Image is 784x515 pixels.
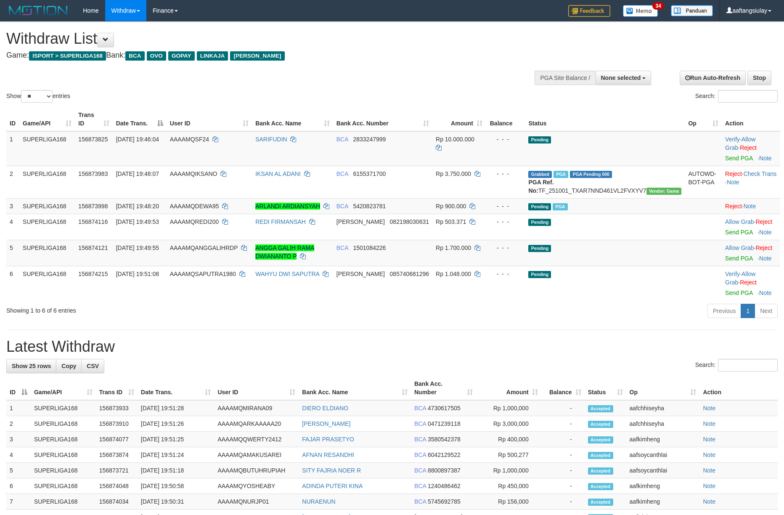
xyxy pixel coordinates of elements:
[585,376,626,400] th: Status: activate to sort column ascending
[138,376,215,400] th: Date Trans.: activate to sort column ascending
[299,376,411,400] th: Bank Acc. Name: activate to sort column ascending
[214,432,299,447] td: AAAAMQQWERTY2412
[19,214,75,240] td: SUPERLIGA168
[214,463,299,478] td: AAAAMQBUTUHRUPIAH
[744,203,756,210] a: Note
[6,166,19,198] td: 2
[626,463,700,478] td: aafsoycanthlai
[486,107,525,131] th: Balance
[626,400,700,416] td: aafchhiseyha
[96,416,138,432] td: 156873910
[19,107,75,131] th: Game/API: activate to sort column ascending
[436,244,471,251] span: Rp 1.700.000
[31,478,96,494] td: SUPERLIGA168
[336,218,385,225] span: [PERSON_NAME]
[722,266,780,300] td: · ·
[476,376,541,400] th: Amount: activate to sort column ascending
[428,498,461,505] span: Copy 5745692785 to clipboard
[476,416,541,432] td: Rp 3,000,000
[96,376,138,400] th: Trans ID: activate to sort column ascending
[414,451,426,458] span: BCA
[755,244,772,251] a: Reject
[302,451,354,458] a: AFNAN RESANDHI
[336,170,348,177] span: BCA
[255,218,306,225] a: REDI FIRMANSAH
[302,436,354,443] a: FAJAR PRASETYO
[541,400,585,416] td: -
[96,400,138,416] td: 156873933
[699,376,778,400] th: Action
[476,447,541,463] td: Rp 500,277
[476,432,541,447] td: Rp 400,000
[759,255,772,262] a: Note
[703,436,715,443] a: Note
[428,483,461,489] span: Copy 1240486462 to clipboard
[703,420,715,427] a: Note
[75,107,112,131] th: Trans ID: activate to sort column ascending
[671,5,713,16] img: panduan.png
[12,363,51,369] span: Show 25 rows
[747,71,771,85] a: Stop
[138,447,215,463] td: [DATE] 19:51:24
[414,467,426,474] span: BCA
[695,90,778,103] label: Search:
[588,405,613,412] span: Accepted
[336,203,348,210] span: BCA
[528,136,551,143] span: Pending
[489,135,522,143] div: - - -
[703,405,715,411] a: Note
[6,214,19,240] td: 4
[96,463,138,478] td: 156873721
[390,218,429,225] span: Copy 082198030631 to clipboard
[727,179,739,186] a: Note
[353,203,386,210] span: Copy 5420823781 to clipboard
[6,303,320,315] div: Showing 1 to 6 of 6 entries
[411,376,476,400] th: Bank Acc. Number: activate to sort column ascending
[6,338,778,355] h1: Latest Withdraw
[725,218,754,225] a: Allow Grab
[414,405,426,411] span: BCA
[725,289,752,296] a: Send PGA
[125,51,144,61] span: BCA
[703,483,715,489] a: Note
[725,203,742,210] a: Reject
[718,90,778,103] input: Search:
[31,416,96,432] td: SUPERLIGA168
[414,483,426,489] span: BCA
[740,144,757,151] a: Reject
[541,463,585,478] td: -
[703,451,715,458] a: Note
[722,166,780,198] td: · ·
[528,271,551,278] span: Pending
[78,271,108,277] span: 156874215
[541,494,585,510] td: -
[78,203,108,210] span: 156873998
[113,107,167,131] th: Date Trans.: activate to sort column descending
[489,270,522,278] div: - - -
[588,421,613,428] span: Accepted
[168,51,195,61] span: GOPAY
[489,202,522,210] div: - - -
[722,107,780,131] th: Action
[722,214,780,240] td: ·
[528,171,552,178] span: Grabbed
[741,304,755,318] a: 1
[6,432,31,447] td: 3
[6,478,31,494] td: 6
[722,131,780,166] td: · ·
[725,170,742,177] a: Reject
[722,198,780,214] td: ·
[6,240,19,266] td: 5
[336,271,385,277] span: [PERSON_NAME]
[489,244,522,252] div: - - -
[138,432,215,447] td: [DATE] 19:51:25
[116,170,159,177] span: [DATE] 19:48:07
[626,432,700,447] td: aafkimheng
[680,71,746,85] a: Run Auto-Refresh
[541,447,585,463] td: -
[96,478,138,494] td: 156874048
[214,376,299,400] th: User ID: activate to sort column ascending
[333,107,432,131] th: Bank Acc. Number: activate to sort column ascending
[167,107,252,131] th: User ID: activate to sort column ascending
[6,131,19,166] td: 1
